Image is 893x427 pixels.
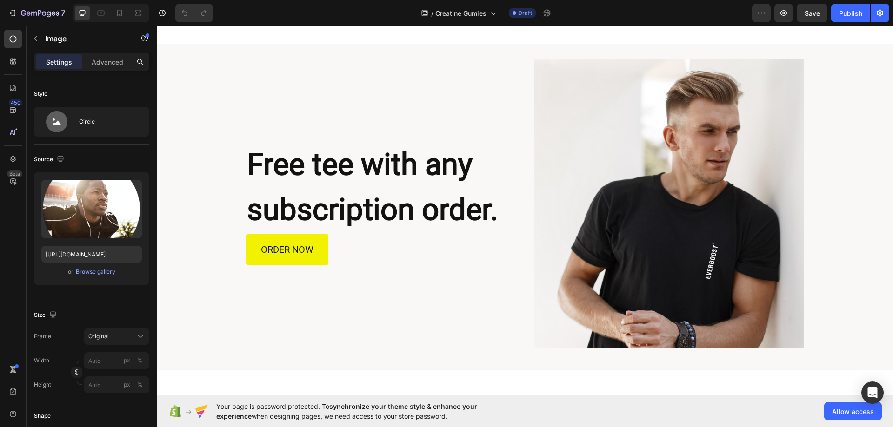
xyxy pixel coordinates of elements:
[45,33,124,44] p: Image
[435,8,486,18] span: Creatine Gumies
[137,381,143,389] div: %
[9,99,22,106] div: 450
[216,401,513,421] span: Your page is password protected. To when designing pages, we need access to your store password.
[431,8,433,18] span: /
[518,9,532,17] span: Draft
[79,111,136,132] div: Circle
[41,180,142,238] img: preview-image
[134,355,146,366] button: px
[92,57,123,67] p: Advanced
[861,381,884,404] div: Open Intercom Messenger
[121,379,133,390] button: %
[34,381,51,389] label: Height
[61,7,65,19] p: 7
[824,402,882,420] button: Allow access
[797,4,827,22] button: Save
[7,170,22,177] div: Beta
[134,379,146,390] button: px
[121,355,133,366] button: %
[839,8,862,18] div: Publish
[124,381,130,389] div: px
[34,356,49,365] label: Width
[378,33,647,322] img: black-shirt-male-model-vertical.png
[832,407,874,416] span: Allow access
[68,266,73,277] span: or
[84,352,149,369] input: px%
[216,402,477,420] span: synchronize your theme style & enhance your experience
[805,9,820,17] span: Save
[46,57,72,67] p: Settings
[84,376,149,393] input: px%
[76,268,115,276] div: Browse gallery
[137,356,143,365] div: %
[34,153,66,166] div: Source
[34,309,59,322] div: Size
[34,412,51,420] div: Shape
[75,267,116,276] button: Browse gallery
[84,328,149,345] button: Original
[124,356,130,365] div: px
[4,4,69,22] button: 7
[157,26,893,395] iframe: To enrich screen reader interactions, please activate Accessibility in Grammarly extension settings
[34,90,47,98] div: Style
[88,332,109,341] span: Original
[831,4,870,22] button: Publish
[175,4,213,22] div: Undo/Redo
[34,332,51,341] label: Frame
[41,246,142,263] input: https://example.com/image.jpg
